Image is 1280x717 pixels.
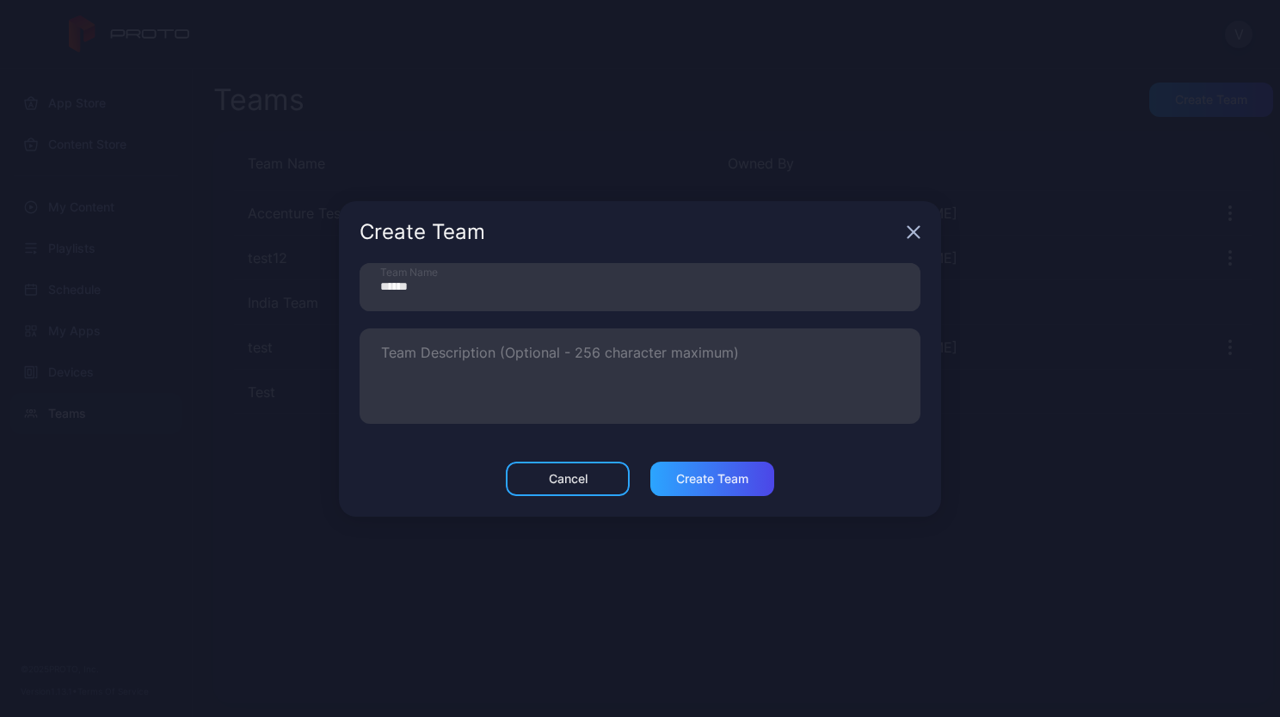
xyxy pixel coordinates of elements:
[650,462,774,496] button: Create Team
[676,472,748,486] div: Create Team
[381,346,899,406] textarea: Team Description (Optional - 256 character maximum)
[549,472,588,486] div: Cancel
[360,222,900,242] div: Create Team
[506,462,630,496] button: Cancel
[360,263,920,311] input: Team Name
